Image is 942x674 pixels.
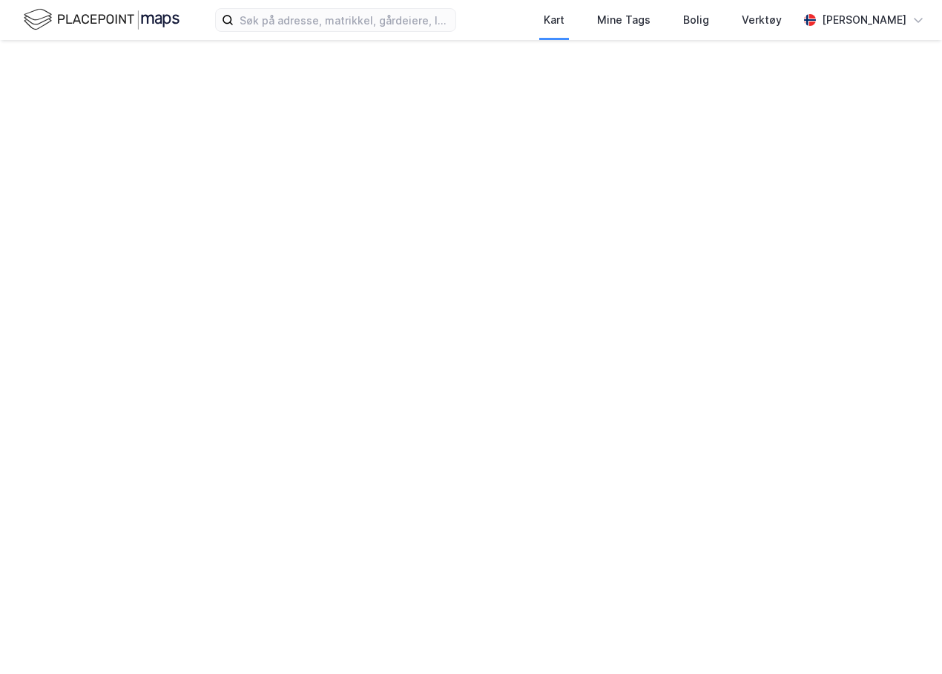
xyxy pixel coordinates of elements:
[234,9,455,31] input: Søk på adresse, matrikkel, gårdeiere, leietakere eller personer
[24,7,179,33] img: logo.f888ab2527a4732fd821a326f86c7f29.svg
[742,11,782,29] div: Verktøy
[868,603,942,674] div: Kontrollprogram for chat
[868,603,942,674] iframe: Chat Widget
[544,11,564,29] div: Kart
[683,11,709,29] div: Bolig
[822,11,906,29] div: [PERSON_NAME]
[597,11,650,29] div: Mine Tags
